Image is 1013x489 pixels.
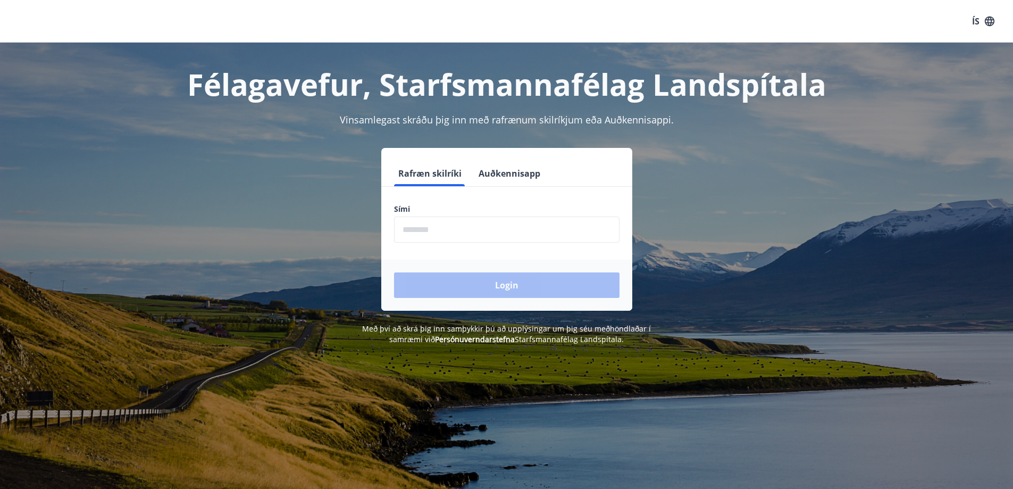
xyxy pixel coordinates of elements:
span: Vinsamlegast skráðu þig inn með rafrænum skilríkjum eða Auðkennisappi. [340,113,674,126]
label: Sími [394,204,619,214]
button: ÍS [966,12,1000,31]
button: Rafræn skilríki [394,161,466,186]
span: Með því að skrá þig inn samþykkir þú að upplýsingar um þig séu meðhöndlaðar í samræmi við Starfsm... [362,324,651,344]
h1: Félagavefur, Starfsmannafélag Landspítala [137,64,877,104]
a: Persónuverndarstefna [435,334,515,344]
button: Auðkennisapp [474,161,545,186]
